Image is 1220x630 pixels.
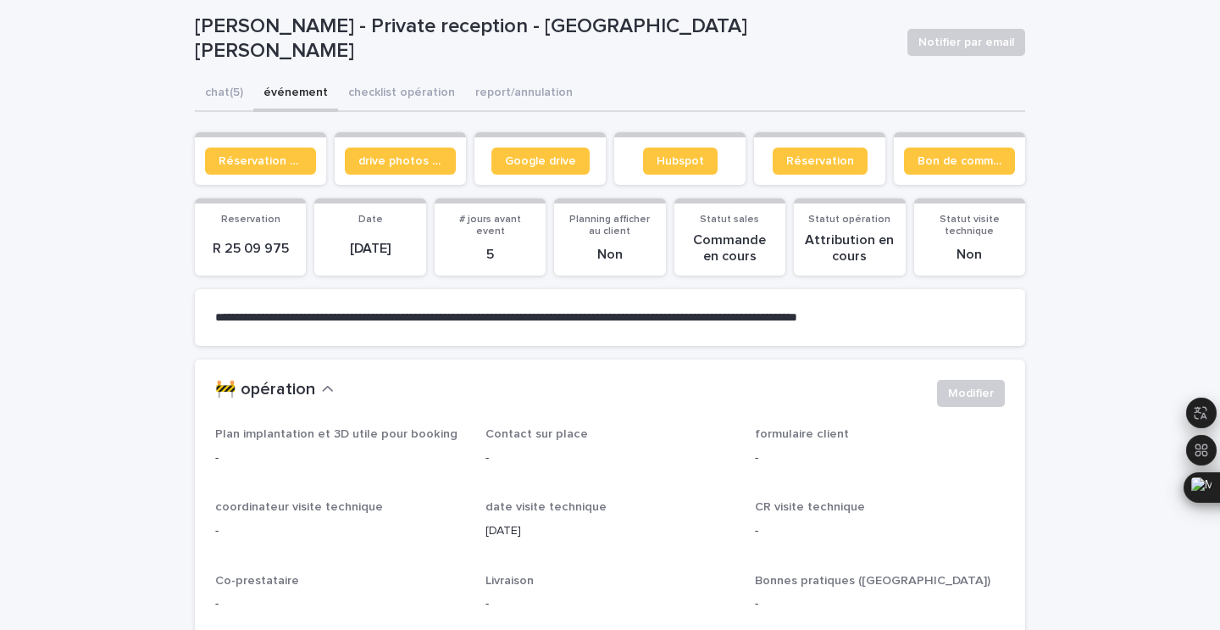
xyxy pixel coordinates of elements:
[569,215,650,237] span: Planning afficher au client
[219,155,302,167] span: Réservation client
[918,155,1001,167] span: Bon de commande
[755,501,865,513] span: CR visite technique
[643,148,718,175] a: Hubspot
[485,449,735,467] p: -
[940,215,1000,237] span: Statut visite technique
[358,155,442,167] span: drive photos coordinateur
[215,501,383,513] span: coordinateur visite technique
[205,241,296,257] p: R 25 09 975
[907,29,1025,56] button: Notifier par email
[755,449,1005,467] p: -
[485,522,735,540] p: [DATE]
[700,215,759,225] span: Statut sales
[924,247,1015,263] p: Non
[773,148,868,175] a: Réservation
[755,575,990,587] span: Bonnes pratiques ([GEOGRAPHIC_DATA])
[324,241,415,257] p: [DATE]
[755,595,1005,613] p: -
[485,428,588,440] span: Contact sur place
[485,501,607,513] span: date visite technique
[505,155,576,167] span: Google drive
[358,215,383,225] span: Date
[215,380,315,400] h2: 🚧 opération
[786,155,854,167] span: Réservation
[485,575,534,587] span: Livraison
[804,232,895,265] p: Attribution en cours
[937,380,1005,407] button: Modifier
[345,148,456,175] a: drive photos coordinateur
[215,428,457,440] span: Plan implantation et 3D utile pour booking
[657,155,704,167] span: Hubspot
[485,595,735,613] p: -
[445,247,535,263] p: 5
[465,76,583,112] button: report/annulation
[755,522,1005,540] p: -
[491,148,590,175] a: Google drive
[904,148,1015,175] a: Bon de commande
[459,215,521,237] span: # jours avant event
[948,385,994,402] span: Modifier
[808,215,890,225] span: Statut opération
[215,575,299,587] span: Co-prestataire
[215,380,334,400] button: 🚧 opération
[221,215,280,225] span: Reservation
[195,76,253,112] button: chat (5)
[195,14,894,64] p: [PERSON_NAME] - Private reception - [GEOGRAPHIC_DATA][PERSON_NAME]
[215,449,465,467] p: -
[215,522,465,540] p: -
[205,148,316,175] a: Réservation client
[338,76,465,112] button: checklist opération
[253,76,338,112] button: événement
[685,232,775,265] p: Commande en cours
[755,428,849,440] span: formulaire client
[564,247,655,263] p: Non
[215,595,465,613] p: -
[918,34,1014,51] span: Notifier par email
